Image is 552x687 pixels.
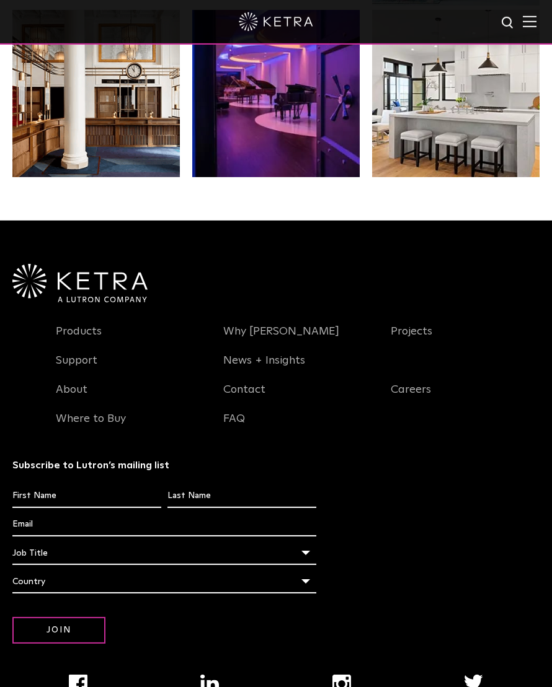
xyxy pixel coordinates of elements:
[391,383,431,411] a: Careers
[12,570,316,593] div: Country
[12,541,316,565] div: Job Title
[239,12,313,31] img: ketra-logo-2019-white
[523,15,536,27] img: Hamburger%20Nav.svg
[223,325,339,353] a: Why [PERSON_NAME]
[12,513,316,536] input: Email
[223,412,245,440] a: FAQ
[501,15,516,31] img: search icon
[12,459,540,472] h3: Subscribe to Lutron’s mailing list
[223,354,305,382] a: News + Insights
[56,383,87,411] a: About
[56,354,97,382] a: Support
[12,264,148,302] img: Ketra-aLutronCo_White_RGB
[56,325,102,353] a: Products
[391,325,432,353] a: Projects
[167,484,316,508] input: Last Name
[12,617,105,644] input: Join
[56,324,540,382] div: Navigation Menu
[56,412,126,440] a: Where to Buy
[56,382,540,440] div: Navigation Menu
[12,484,161,508] input: First Name
[223,383,265,411] a: Contact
